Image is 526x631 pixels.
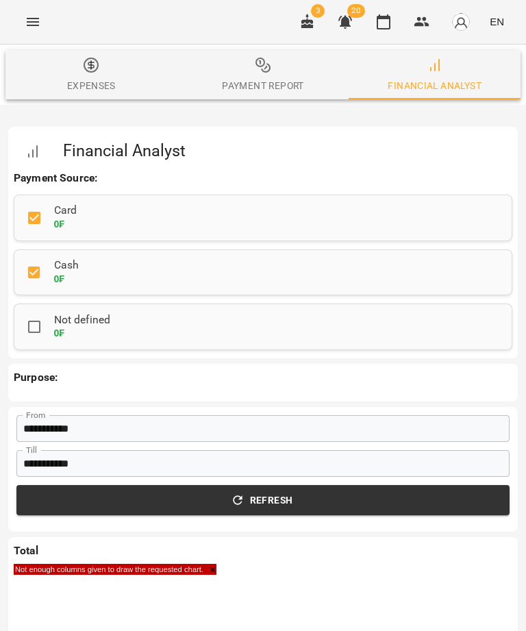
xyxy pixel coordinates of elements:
span: × [203,565,215,575]
span: Not enough columns given to draw the requested chart. [14,564,216,575]
button: EN [484,9,510,34]
p: Card [54,204,506,217]
div: Payment Report [222,77,304,94]
span: 0 ₣ [54,219,65,230]
p: Not defined [54,314,506,327]
div: Expenses [67,77,116,94]
img: avatar_s.png [451,12,471,32]
span: 3 [311,4,325,18]
button: Menu [16,5,49,38]
p: Purpose : [14,369,512,386]
p: Payment Source : [14,170,512,186]
span: Refresh [23,492,503,508]
p: Cash [54,259,506,272]
div: Financial Analyst [388,77,481,94]
h5: Financial Analyst [63,140,501,162]
p: Total [14,543,512,559]
span: EN [490,14,504,29]
span: 20 [347,4,365,18]
span: 0 ₣ [54,273,65,284]
button: Refresh [16,485,510,515]
span: 0 ₣ [54,327,65,338]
